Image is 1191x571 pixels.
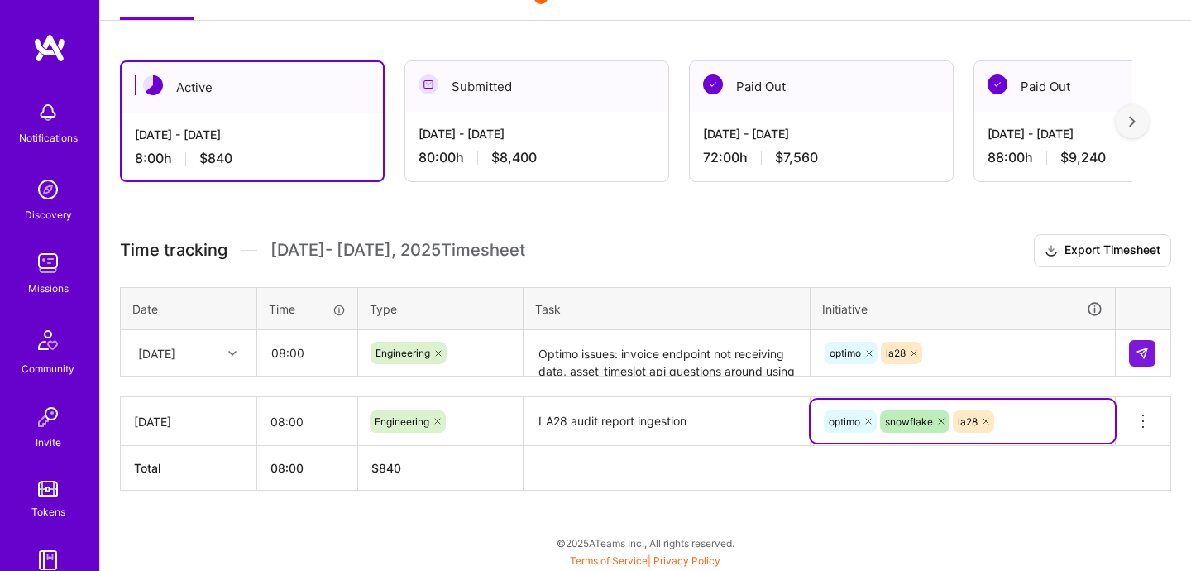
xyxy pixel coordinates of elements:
[31,247,65,280] img: teamwork
[135,126,370,143] div: [DATE] - [DATE]
[775,149,818,166] span: $7,560
[703,149,940,166] div: 72:00 h
[703,74,723,94] img: Paid Out
[653,554,720,567] a: Privacy Policy
[1136,347,1149,360] img: Submit
[25,206,72,223] div: Discovery
[28,280,69,297] div: Missions
[525,332,808,376] textarea: Optimo issues: invoice endpoint not receiving data, asset_timeslot api questions around using eve...
[31,401,65,434] img: Invite
[419,149,655,166] div: 80:00 h
[143,75,163,95] img: Active
[958,415,978,428] span: la28
[491,149,537,166] span: $8,400
[375,347,430,359] span: Engineering
[885,415,933,428] span: snowflake
[122,62,383,113] div: Active
[270,240,525,261] span: [DATE] - [DATE] , 2025 Timesheet
[134,413,243,430] div: [DATE]
[829,415,860,428] span: optimo
[1045,242,1058,260] i: icon Download
[1034,234,1171,267] button: Export Timesheet
[36,434,61,451] div: Invite
[228,349,237,357] i: icon Chevron
[830,347,861,359] span: optimo
[19,129,78,146] div: Notifications
[138,344,175,362] div: [DATE]
[269,300,346,318] div: Time
[375,415,429,428] span: Engineering
[257,446,358,491] th: 08:00
[28,320,68,360] img: Community
[419,125,655,142] div: [DATE] - [DATE]
[1129,340,1157,367] div: null
[822,300,1103,319] div: Initiative
[570,554,720,567] span: |
[31,96,65,129] img: bell
[33,33,66,63] img: logo
[120,240,227,261] span: Time tracking
[1060,149,1106,166] span: $9,240
[199,150,232,167] span: $840
[121,446,257,491] th: Total
[99,522,1191,564] div: © 2025 ATeams Inc., All rights reserved.
[419,74,438,94] img: Submitted
[22,360,74,377] div: Community
[524,287,811,330] th: Task
[135,150,370,167] div: 8:00 h
[405,61,668,112] div: Submitted
[258,331,356,375] input: HH:MM
[886,347,906,359] span: la28
[703,125,940,142] div: [DATE] - [DATE]
[31,173,65,206] img: discovery
[690,61,953,112] div: Paid Out
[988,74,1007,94] img: Paid Out
[38,481,58,497] img: tokens
[1129,116,1136,127] img: right
[121,287,257,330] th: Date
[525,399,808,444] textarea: LA28 audit report ingestion
[371,461,401,475] span: $ 840
[31,503,65,521] div: Tokens
[358,287,524,330] th: Type
[257,400,357,444] input: HH:MM
[570,554,648,567] a: Terms of Service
